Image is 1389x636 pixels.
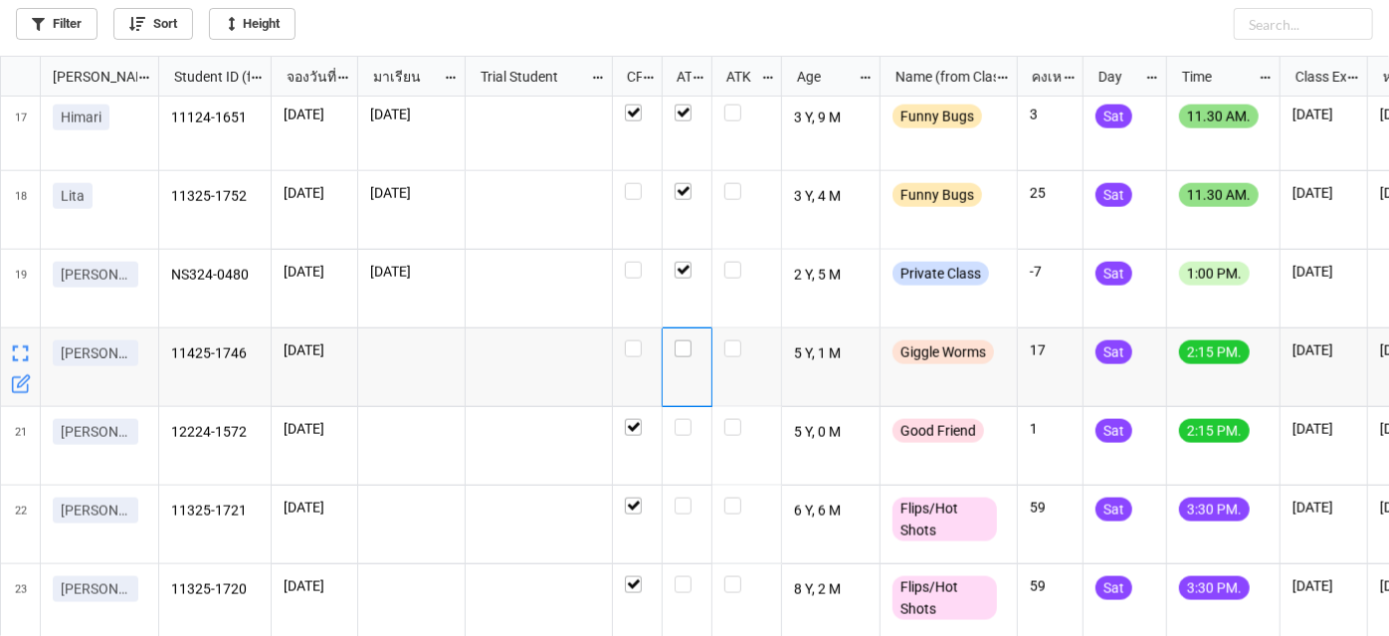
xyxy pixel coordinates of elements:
[361,66,444,88] div: มาเรียน
[1170,66,1259,88] div: Time
[884,66,996,88] div: Name (from Class)
[1292,340,1355,360] p: [DATE]
[275,66,337,88] div: จองวันที่
[1030,262,1071,282] p: -7
[1292,498,1355,518] p: [DATE]
[171,183,260,211] p: 11325-1752
[171,105,260,132] p: 11124-1651
[794,498,869,526] p: 6 Y, 6 M
[794,576,869,604] p: 8 Y, 2 M
[1095,183,1132,207] div: Sat
[1030,419,1071,439] p: 1
[1030,498,1071,518] p: 59
[794,105,869,132] p: 3 Y, 9 M
[284,262,345,282] p: [DATE]
[284,576,345,596] p: [DATE]
[1179,576,1250,600] div: 3:30 PM.
[893,262,989,286] div: Private Class
[284,105,345,124] p: [DATE]
[1179,262,1250,286] div: 1:00 PM.
[1292,183,1355,203] p: [DATE]
[113,8,193,40] a: Sort
[1284,66,1347,88] div: Class Expiration
[469,66,590,88] div: Trial Student
[61,343,130,363] p: [PERSON_NAME]
[15,171,27,249] span: 18
[171,498,260,526] p: 11325-1721
[284,340,345,360] p: [DATE]
[61,186,85,206] p: Lita
[162,66,250,88] div: Student ID (from [PERSON_NAME] Name)
[171,340,260,368] p: 11425-1746
[1030,340,1071,360] p: 17
[171,419,260,447] p: 12224-1572
[1095,105,1132,128] div: Sat
[1087,66,1146,88] div: Day
[284,498,345,518] p: [DATE]
[794,262,869,290] p: 2 Y, 5 M
[15,250,27,327] span: 19
[714,66,760,88] div: ATK
[1095,262,1132,286] div: Sat
[1030,105,1071,124] p: 3
[1020,66,1062,88] div: คงเหลือ (from Nick Name)
[1179,419,1250,443] div: 2:15 PM.
[893,576,997,620] div: Flips/Hot Shots
[893,419,984,443] div: Good Friend
[370,183,453,203] p: [DATE]
[1095,419,1132,443] div: Sat
[794,340,869,368] p: 5 Y, 1 M
[16,8,98,40] a: Filter
[1030,576,1071,596] p: 59
[893,105,982,128] div: Funny Bugs
[785,66,859,88] div: Age
[1292,576,1355,596] p: [DATE]
[893,498,997,541] div: Flips/Hot Shots
[1234,8,1373,40] input: Search...
[15,93,27,170] span: 17
[284,183,345,203] p: [DATE]
[61,265,130,285] p: [PERSON_NAME]
[61,422,130,442] p: [PERSON_NAME]
[1095,498,1132,522] div: Sat
[370,105,453,124] p: [DATE]
[61,579,130,599] p: [PERSON_NAME]
[61,501,130,521] p: [PERSON_NAME]
[1179,498,1250,522] div: 3:30 PM.
[893,340,994,364] div: Giggle Worms
[15,486,27,563] span: 22
[1292,262,1355,282] p: [DATE]
[665,66,693,88] div: ATT
[1179,105,1259,128] div: 11.30 AM.
[171,262,260,290] p: NS324-0480
[1,57,159,97] div: grid
[893,183,982,207] div: Funny Bugs
[15,407,27,485] span: 21
[1292,419,1355,439] p: [DATE]
[1095,576,1132,600] div: Sat
[1179,340,1250,364] div: 2:15 PM.
[41,66,137,88] div: [PERSON_NAME] Name
[1179,183,1259,207] div: 11.30 AM.
[1095,340,1132,364] div: Sat
[209,8,296,40] a: Height
[1030,183,1071,203] p: 25
[370,262,453,282] p: [DATE]
[615,66,643,88] div: CF
[1292,105,1355,124] p: [DATE]
[284,419,345,439] p: [DATE]
[61,107,101,127] p: Himari
[171,576,260,604] p: 11325-1720
[794,183,869,211] p: 3 Y, 4 M
[794,419,869,447] p: 5 Y, 0 M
